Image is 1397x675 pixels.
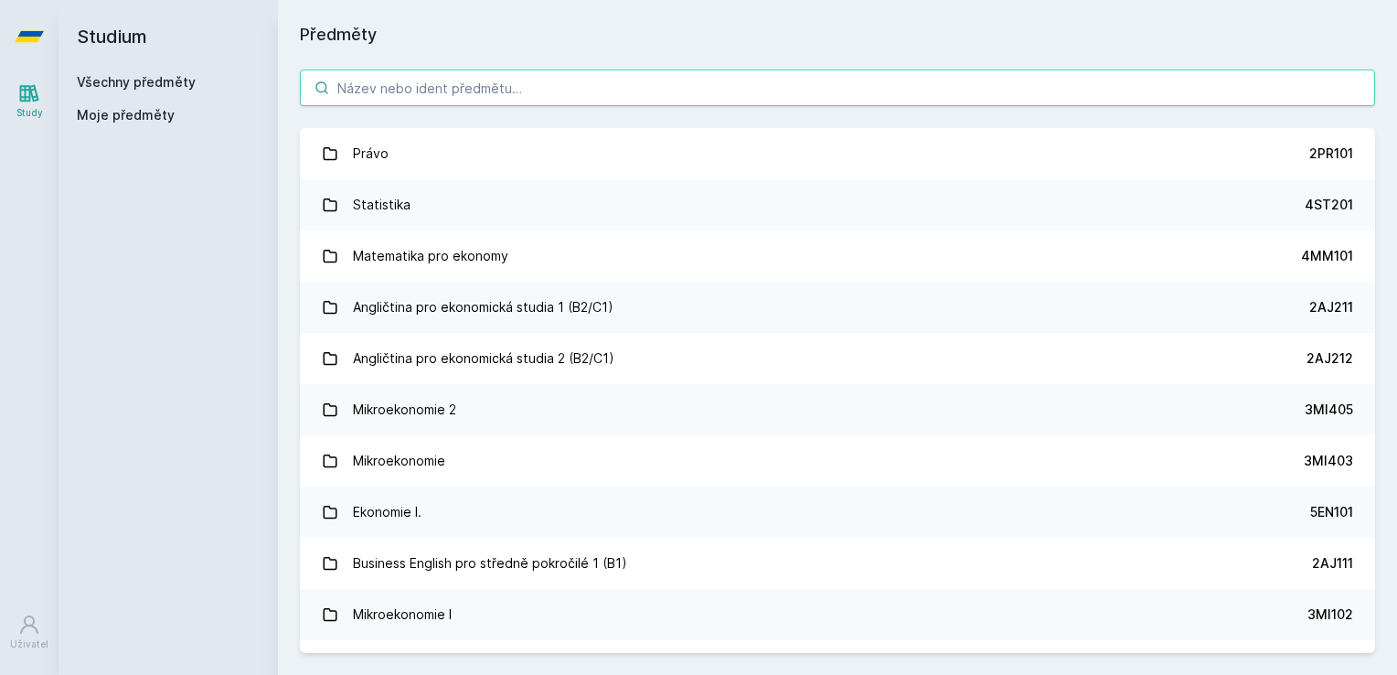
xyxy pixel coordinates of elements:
[16,106,43,120] div: Study
[300,179,1375,230] a: Statistika 4ST201
[1305,401,1353,419] div: 3MI405
[300,70,1375,106] input: Název nebo ident předmětu…
[4,605,55,660] a: Uživatel
[300,282,1375,333] a: Angličtina pro ekonomická studia 1 (B2/C1) 2AJ211
[353,135,389,172] div: Právo
[300,384,1375,435] a: Mikroekonomie 2 3MI405
[1307,605,1353,624] div: 3MI102
[1310,503,1353,521] div: 5EN101
[4,73,55,129] a: Study
[1309,145,1353,163] div: 2PR101
[353,187,411,223] div: Statistika
[300,230,1375,282] a: Matematika pro ekonomy 4MM101
[353,238,508,274] div: Matematika pro ekonomy
[77,74,196,90] a: Všechny předměty
[353,289,613,326] div: Angličtina pro ekonomická studia 1 (B2/C1)
[10,637,48,651] div: Uživatel
[300,22,1375,48] h1: Předměty
[300,589,1375,640] a: Mikroekonomie I 3MI102
[1304,452,1353,470] div: 3MI403
[300,435,1375,487] a: Mikroekonomie 3MI403
[77,106,175,124] span: Moje předměty
[1312,554,1353,573] div: 2AJ111
[300,333,1375,384] a: Angličtina pro ekonomická studia 2 (B2/C1) 2AJ212
[353,443,445,479] div: Mikroekonomie
[300,538,1375,589] a: Business English pro středně pokročilé 1 (B1) 2AJ111
[353,340,614,377] div: Angličtina pro ekonomická studia 2 (B2/C1)
[1301,247,1353,265] div: 4MM101
[300,128,1375,179] a: Právo 2PR101
[353,494,421,530] div: Ekonomie I.
[353,596,452,633] div: Mikroekonomie I
[1305,196,1353,214] div: 4ST201
[300,487,1375,538] a: Ekonomie I. 5EN101
[1309,298,1353,316] div: 2AJ211
[353,545,627,582] div: Business English pro středně pokročilé 1 (B1)
[353,391,456,428] div: Mikroekonomie 2
[1306,349,1353,368] div: 2AJ212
